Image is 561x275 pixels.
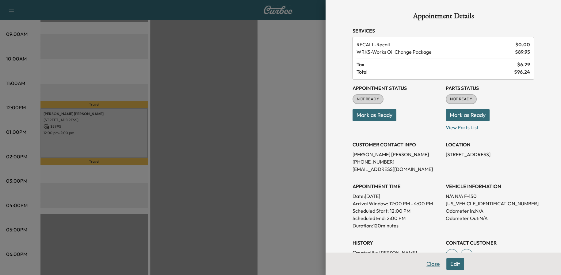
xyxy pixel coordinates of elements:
p: 12:00 PM [390,207,410,215]
h3: LOCATION [446,141,534,148]
h3: CUSTOMER CONTACT INFO [353,141,441,148]
p: Scheduled End: [353,215,386,222]
button: Mark as Ready [446,109,490,121]
button: Edit [446,258,464,270]
span: Recall [357,41,513,48]
span: $ 0.00 [515,41,530,48]
h3: Parts Status [446,84,534,92]
p: Odometer In: N/A [446,207,534,215]
p: Duration: 120 minutes [353,222,441,229]
h3: Appointment Status [353,84,441,92]
p: [PERSON_NAME] [PERSON_NAME] [353,151,441,158]
p: View Parts List [446,121,534,131]
span: $ 96.24 [514,68,530,76]
p: Scheduled Start: [353,207,389,215]
span: Tax [357,61,517,68]
button: Close [422,258,444,270]
span: NOT READY [446,96,476,102]
p: [US_VEHICLE_IDENTIFICATION_NUMBER] [446,200,534,207]
p: [STREET_ADDRESS] [446,151,534,158]
h3: History [353,239,441,246]
span: $ 89.95 [515,48,530,56]
p: [EMAIL_ADDRESS][DOMAIN_NAME] [353,165,441,173]
p: N/A N/A F-150 [446,192,534,200]
h3: VEHICLE INFORMATION [446,183,534,190]
p: 2:00 PM [387,215,406,222]
p: [PHONE_NUMBER] [353,158,441,165]
h1: Appointment Details [353,12,534,22]
span: 12:00 PM - 4:00 PM [389,200,433,207]
p: Arrival Window: [353,200,441,207]
h3: CONTACT CUSTOMER [446,239,534,246]
h3: Services [353,27,534,34]
span: NOT READY [353,96,383,102]
button: Mark as Ready [353,109,396,121]
span: Works Oil Change Package [357,48,513,56]
span: $ 6.29 [517,61,530,68]
span: Total [357,68,514,76]
p: Created By : [PERSON_NAME] [353,249,441,256]
p: Odometer Out: N/A [446,215,534,222]
p: Date: [DATE] [353,192,441,200]
h3: APPOINTMENT TIME [353,183,441,190]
